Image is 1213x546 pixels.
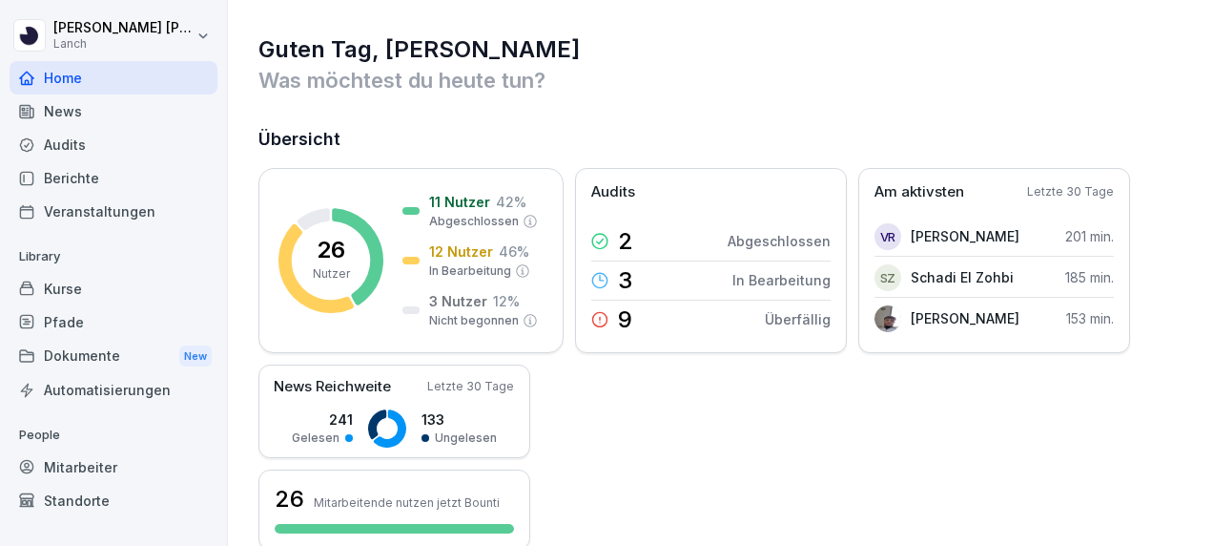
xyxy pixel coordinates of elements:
[258,65,1184,95] p: Was möchtest du heute tun?
[732,270,831,290] p: In Bearbeitung
[10,339,217,374] a: DokumenteNew
[429,213,519,230] p: Abgeschlossen
[292,409,353,430] p: 241
[429,291,487,311] p: 3 Nutzer
[911,226,1019,246] p: [PERSON_NAME]
[618,230,633,253] p: 2
[591,181,635,203] p: Audits
[1027,183,1114,200] p: Letzte 30 Tage
[493,291,520,311] p: 12 %
[421,409,497,430] p: 133
[874,223,901,250] div: VR
[314,495,500,510] p: Mitarbeitende nutzen jetzt Bounti
[10,272,217,305] a: Kurse
[53,37,193,51] p: Lanch
[317,239,345,262] p: 26
[874,181,964,203] p: Am aktivsten
[765,309,831,329] p: Überfällig
[313,265,350,283] p: Nutzer
[1065,226,1114,246] p: 201 min.
[53,20,193,36] p: [PERSON_NAME] [PERSON_NAME]
[911,308,1019,328] p: [PERSON_NAME]
[10,451,217,484] a: Mitarbeiter
[429,241,493,262] p: 12 Nutzer
[292,430,339,447] p: Gelesen
[435,430,497,447] p: Ungelesen
[10,94,217,128] a: News
[10,128,217,161] a: Audits
[10,161,217,195] a: Berichte
[10,241,217,272] p: Library
[10,484,217,517] a: Standorte
[10,195,217,228] a: Veranstaltungen
[10,305,217,339] a: Pfade
[10,420,217,451] p: People
[911,267,1014,287] p: Schadi El Zohbi
[499,241,529,262] p: 46 %
[179,346,212,367] div: New
[874,264,901,291] div: SZ
[429,312,519,329] p: Nicht begonnen
[258,126,1184,153] h2: Übersicht
[1066,308,1114,328] p: 153 min.
[429,192,490,212] p: 11 Nutzer
[427,378,514,395] p: Letzte 30 Tage
[10,61,217,94] a: Home
[496,192,526,212] p: 42 %
[728,231,831,251] p: Abgeschlossen
[1065,267,1114,287] p: 185 min.
[275,483,304,515] h3: 26
[618,308,632,331] p: 9
[258,34,1184,65] h1: Guten Tag, [PERSON_NAME]
[874,305,901,332] img: pvb5439c7ww99jzr2senfimd.png
[10,373,217,407] a: Automatisierungen
[274,376,391,398] p: News Reichweite
[10,339,217,374] div: Dokumente
[618,269,632,292] p: 3
[429,262,511,280] p: In Bearbeitung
